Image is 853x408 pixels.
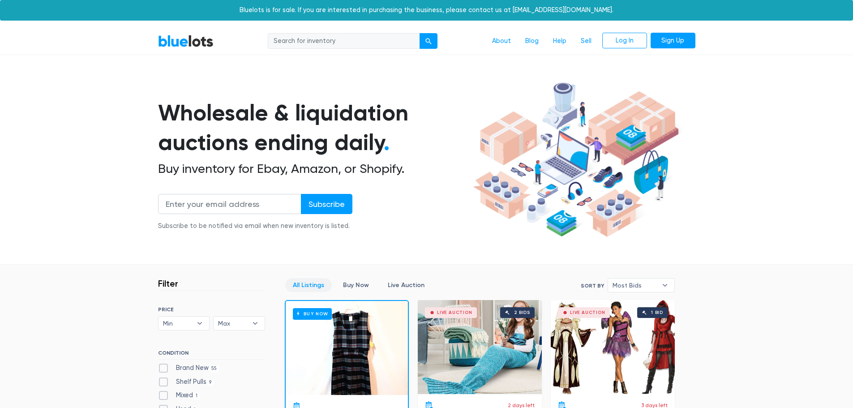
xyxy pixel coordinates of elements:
span: 55 [209,365,220,372]
a: Log In [602,33,647,49]
label: Mixed [158,391,201,400]
b: ▾ [656,279,674,292]
b: ▾ [190,317,209,330]
div: Live Auction [570,310,605,315]
a: Sell [574,33,599,50]
h6: Buy Now [293,308,332,319]
h6: CONDITION [158,350,265,360]
a: Live Auction 2 bids [418,300,542,394]
a: Buy Now [286,301,408,395]
h2: Buy inventory for Ebay, Amazon, or Shopify. [158,161,470,176]
div: 1 bid [651,310,663,315]
span: Min [163,317,193,330]
a: BlueLots [158,34,214,47]
span: 9 [206,379,214,386]
a: Live Auction [380,278,432,292]
input: Enter your email address [158,194,301,214]
a: All Listings [285,278,332,292]
span: Most Bids [613,279,657,292]
a: Blog [518,33,546,50]
b: ▾ [246,317,265,330]
a: Live Auction 1 bid [551,300,675,394]
span: . [384,129,390,156]
h6: PRICE [158,306,265,313]
span: 1 [193,393,201,400]
label: Shelf Pulls [158,377,214,387]
a: Buy Now [335,278,377,292]
img: hero-ee84e7d0318cb26816c560f6b4441b76977f77a177738b4e94f68c95b2b83dbb.png [470,78,682,241]
input: Search for inventory [268,33,420,49]
a: About [485,33,518,50]
input: Subscribe [301,194,352,214]
label: Sort By [581,282,604,290]
h1: Wholesale & liquidation auctions ending daily [158,98,470,158]
div: Live Auction [437,310,472,315]
span: Max [218,317,248,330]
a: Help [546,33,574,50]
label: Brand New [158,363,220,373]
div: Subscribe to be notified via email when new inventory is listed. [158,221,352,231]
div: 2 bids [514,310,530,315]
h3: Filter [158,278,178,289]
a: Sign Up [651,33,695,49]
